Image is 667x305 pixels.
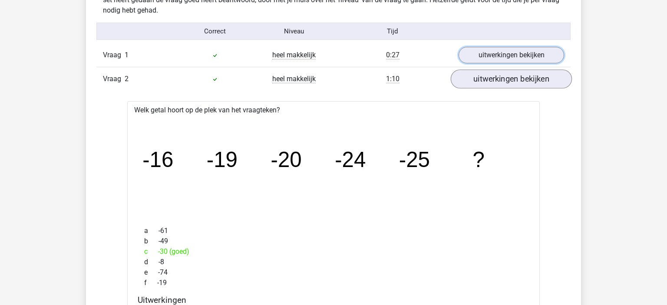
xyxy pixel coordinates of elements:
tspan: -20 [271,148,302,171]
h4: Uitwerkingen [138,295,529,305]
div: -19 [138,278,529,288]
tspan: -16 [142,148,173,171]
span: d [144,257,158,267]
tspan: -24 [335,148,366,171]
div: -61 [138,226,529,236]
tspan: ? [472,148,484,171]
div: -74 [138,267,529,278]
span: heel makkelijk [272,51,316,59]
span: e [144,267,158,278]
span: f [144,278,157,288]
div: Tijd [333,26,452,36]
tspan: -19 [207,148,238,171]
span: a [144,226,158,236]
span: 2 [125,75,129,83]
span: Vraag [103,74,125,84]
div: -49 [138,236,529,246]
a: uitwerkingen bekijken [451,70,572,89]
span: b [144,236,158,246]
span: heel makkelijk [272,75,316,83]
div: Correct [176,26,255,36]
span: Vraag [103,50,125,60]
div: -30 (goed) [138,246,529,257]
a: uitwerkingen bekijken [459,47,564,63]
div: Niveau [254,26,333,36]
div: -8 [138,257,529,267]
span: 0:27 [386,51,400,59]
span: c [144,246,158,257]
span: 1:10 [386,75,400,83]
tspan: -25 [399,148,430,171]
span: 1 [125,51,129,59]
